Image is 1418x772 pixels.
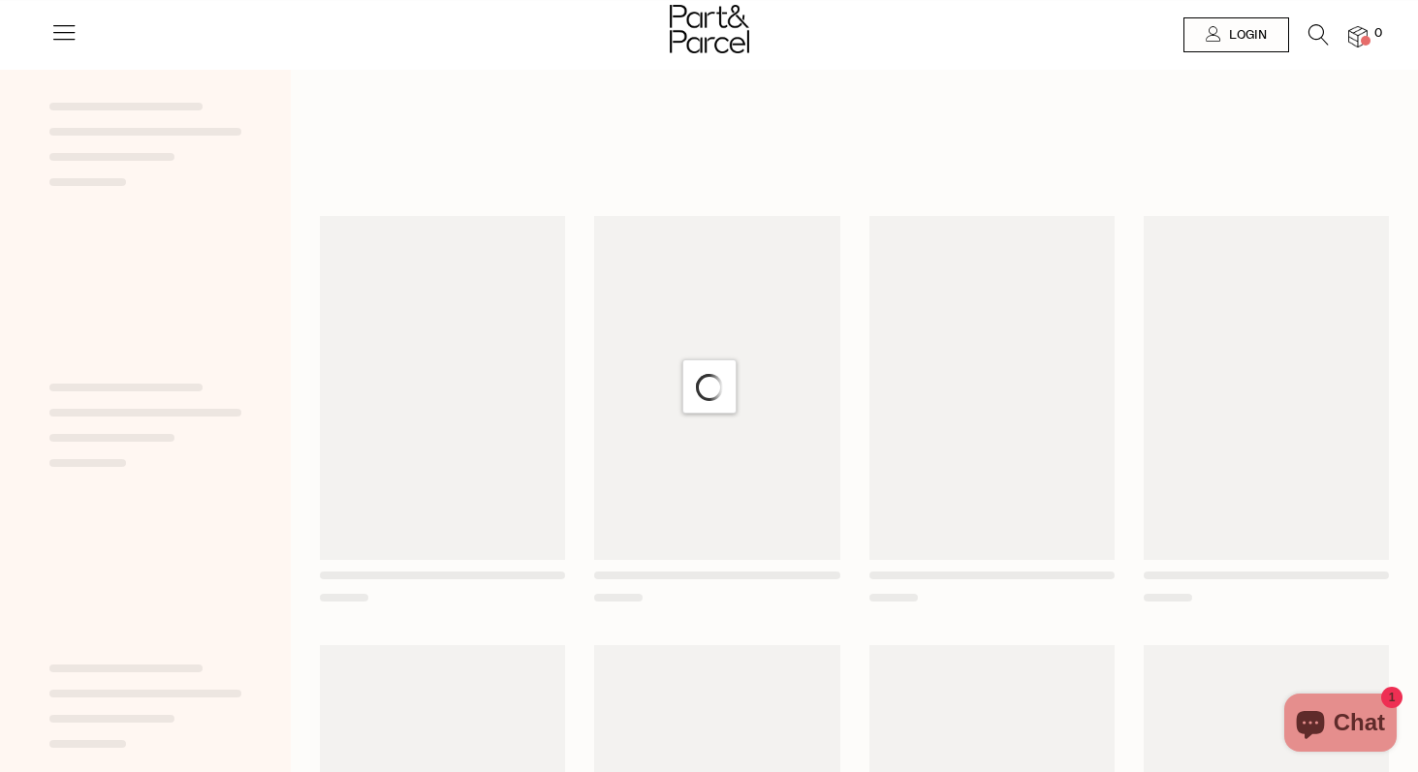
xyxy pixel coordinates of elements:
inbox-online-store-chat: Shopify online store chat [1278,694,1402,757]
a: 0 [1348,26,1368,46]
span: Login [1224,27,1267,44]
span: 0 [1370,25,1387,43]
img: Part&Parcel [670,5,749,53]
a: Login [1183,17,1289,52]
